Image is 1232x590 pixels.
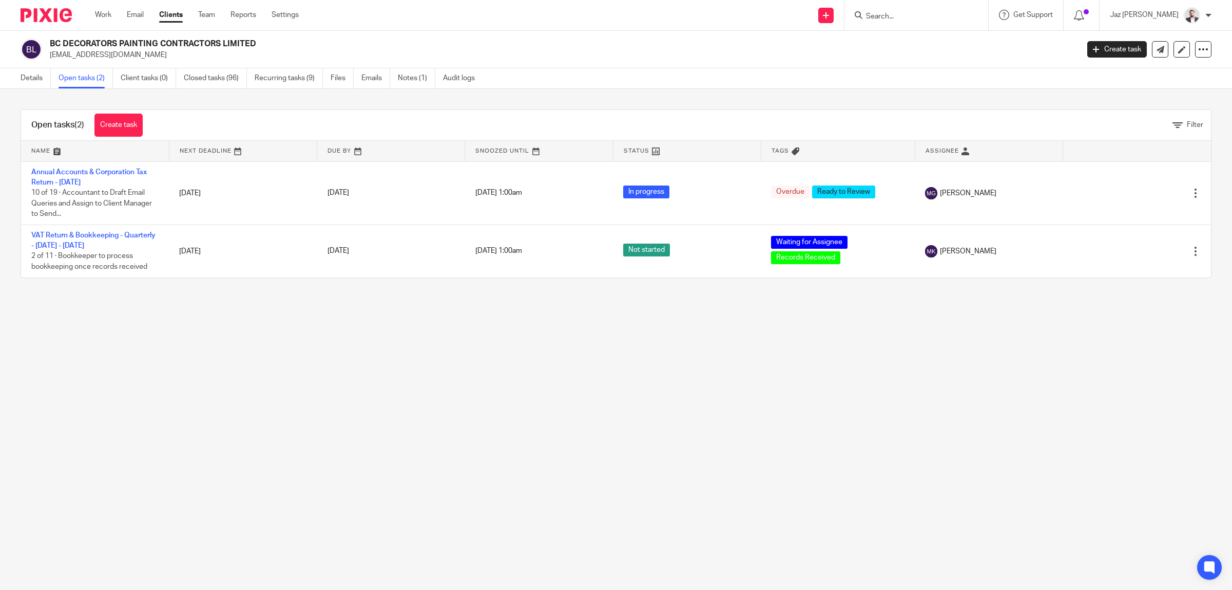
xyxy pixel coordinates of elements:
a: Files [331,68,354,88]
h1: Open tasks [31,120,84,131]
a: Closed tasks (96) [184,68,247,88]
td: [DATE] [169,225,317,277]
span: Not started [623,244,670,256]
a: Clients [159,10,183,20]
a: Client tasks (0) [121,68,176,88]
a: Emails [361,68,390,88]
span: 10 of 19 · Accountant to Draft Email Queries and Assign to Client Manager to Send... [31,189,152,217]
a: Work [95,10,111,20]
p: [EMAIL_ADDRESS][DOMAIN_NAME] [50,50,1072,60]
a: Create task [94,114,143,137]
span: Snoozed Until [475,148,529,154]
span: [DATE] [328,190,349,197]
span: Ready to Review [812,186,875,198]
span: Overdue [771,186,810,198]
a: Settings [272,10,299,20]
a: Audit logs [443,68,483,88]
span: Filter [1187,121,1203,128]
p: Jaz [PERSON_NAME] [1110,10,1179,20]
a: Team [198,10,215,20]
a: Annual Accounts & Corporation Tax Return - [DATE] [31,169,147,186]
span: (2) [74,121,84,129]
a: VAT Return & Bookkeeping - Quarterly - [DATE] - [DATE] [31,232,156,249]
a: Open tasks (2) [59,68,113,88]
span: In progress [623,186,669,198]
span: Get Support [1013,11,1053,19]
input: Search [865,12,957,22]
span: Waiting for Assignee [771,236,848,249]
a: Reports [230,10,256,20]
img: svg%3E [925,187,937,199]
a: Email [127,10,144,20]
a: Details [21,68,51,88]
img: 48292-0008-compressed%20square.jpg [1184,7,1200,24]
h2: BC DECORATORS PAINTING CONTRACTORS LIMITED [50,39,868,49]
span: [PERSON_NAME] [940,246,996,256]
span: 2 of 11 · Bookkeeper to process bookkeeping once records received [31,253,147,271]
td: [DATE] [169,161,317,225]
img: svg%3E [21,39,42,60]
a: Notes (1) [398,68,435,88]
span: Status [624,148,649,154]
span: [DATE] 1:00am [475,248,522,255]
span: [DATE] 1:00am [475,190,522,197]
img: svg%3E [925,245,937,257]
span: [PERSON_NAME] [940,188,996,198]
img: Pixie [21,8,72,22]
a: Recurring tasks (9) [255,68,323,88]
a: Create task [1087,41,1147,58]
span: Records Received [771,251,840,264]
span: [DATE] [328,248,349,255]
span: Tags [772,148,789,154]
